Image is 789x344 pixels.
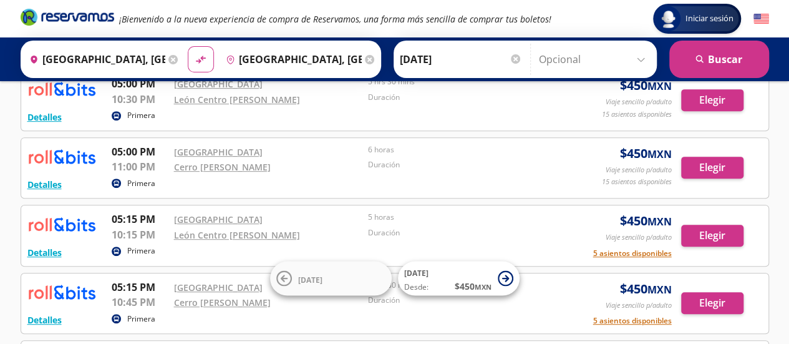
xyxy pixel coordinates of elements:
[221,44,362,75] input: Buscar Destino
[127,245,155,257] p: Primera
[620,76,672,95] span: $ 450
[112,280,168,295] p: 05:15 PM
[606,300,672,311] p: Viaje sencillo p/adulto
[647,147,672,161] small: MXN
[112,295,168,310] p: 10:45 PM
[27,246,62,259] button: Detalles
[24,44,165,75] input: Buscar Origen
[112,92,168,107] p: 10:30 PM
[669,41,769,78] button: Buscar
[647,215,672,229] small: MXN
[368,144,556,155] p: 6 horas
[620,280,672,298] span: $ 450
[606,97,672,107] p: Viaje sencillo p/adulto
[112,212,168,227] p: 05:15 PM
[368,212,556,223] p: 5 horas
[27,178,62,191] button: Detalles
[27,144,96,169] img: RESERVAMOS
[27,111,62,124] button: Detalles
[680,12,738,25] span: Iniciar sesión
[270,262,392,296] button: [DATE]
[174,94,300,106] a: León Centro [PERSON_NAME]
[27,280,96,305] img: RESERVAMOS
[681,157,743,179] button: Elegir
[602,177,672,187] p: 15 asientos disponibles
[127,313,155,325] p: Primera
[606,232,672,243] p: Viaje sencillo p/adulto
[539,44,651,75] input: Opcional
[174,214,263,225] a: [GEOGRAPHIC_DATA]
[398,262,520,296] button: [DATE]Desde:$450MXN
[112,76,168,91] p: 05:00 PM
[27,313,62,327] button: Detalles
[127,178,155,189] p: Primera
[112,227,168,242] p: 10:15 PM
[368,92,556,103] p: Duración
[455,280,491,293] span: $ 450
[368,76,556,87] p: 5 hrs 30 mins
[404,282,428,293] span: Desde:
[174,297,271,308] a: Cerro [PERSON_NAME]
[298,274,322,285] span: [DATE]
[400,44,522,75] input: Elegir Fecha
[647,283,672,297] small: MXN
[681,292,743,314] button: Elegir
[620,144,672,163] span: $ 450
[647,79,672,93] small: MXN
[593,315,672,327] button: 5 asientos disponibles
[475,282,491,292] small: MXN
[174,229,300,241] a: León Centro [PERSON_NAME]
[127,110,155,121] p: Primera
[368,295,556,306] p: Duración
[112,144,168,159] p: 05:00 PM
[174,78,263,90] a: [GEOGRAPHIC_DATA]
[753,11,769,27] button: English
[602,109,672,120] p: 15 asientos disponibles
[27,212,96,237] img: RESERVAMOS
[174,161,271,173] a: Cerro [PERSON_NAME]
[593,248,672,259] button: 5 asientos disponibles
[119,13,551,25] em: ¡Bienvenido a la nueva experiencia de compra de Reservamos, una forma más sencilla de comprar tus...
[21,7,114,26] i: Brand Logo
[681,225,743,247] button: Elegir
[368,227,556,238] p: Duración
[681,89,743,111] button: Elegir
[606,165,672,175] p: Viaje sencillo p/adulto
[21,7,114,30] a: Brand Logo
[404,268,428,278] span: [DATE]
[620,212,672,230] span: $ 450
[112,159,168,174] p: 11:00 PM
[174,282,263,293] a: [GEOGRAPHIC_DATA]
[174,146,263,158] a: [GEOGRAPHIC_DATA]
[368,159,556,170] p: Duración
[27,76,96,101] img: RESERVAMOS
